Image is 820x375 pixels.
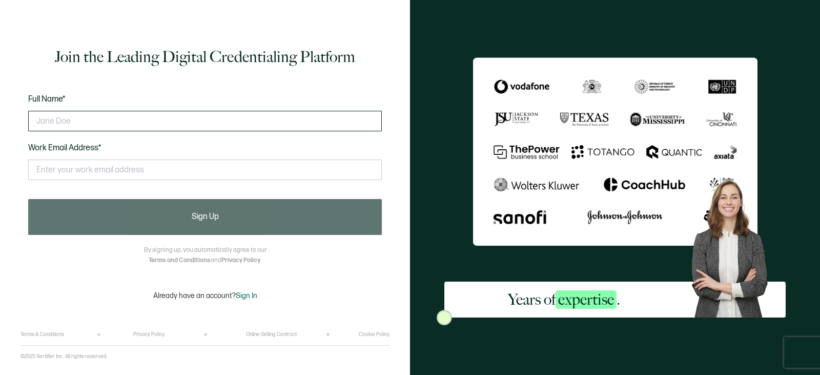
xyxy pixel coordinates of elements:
[359,331,389,338] a: Cookie Policy
[20,331,64,338] a: Terms & Conditions
[149,256,211,264] a: Terms and Conditions
[20,353,108,360] p: ©2025 Sertifier Inc.. All rights reserved.
[55,47,355,67] h1: Join the Leading Digital Credentialing Platform
[437,310,452,325] img: Sertifier Signup
[192,213,219,221] span: Sign Up
[28,111,382,131] input: Jane Doe
[28,94,66,104] span: Full Name*
[556,290,617,309] span: expertise
[221,256,260,264] a: Privacy Policy
[28,160,382,180] input: Enter your work email address
[153,291,257,300] p: Already have an account?
[133,331,165,338] a: Privacy Policy
[683,173,786,318] img: Sertifier Signup - Years of <span class="strong-h">expertise</span>. Hero
[28,199,382,235] button: Sign Up
[144,245,266,266] p: By signing up, you automatically agree to our and .
[246,331,297,338] a: Online Selling Contract
[28,143,101,153] span: Work Email Address*
[508,289,620,310] h2: Years of .
[473,57,757,245] img: Sertifier Signup - Years of <span class="strong-h">expertise</span>.
[236,291,257,300] span: Sign In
